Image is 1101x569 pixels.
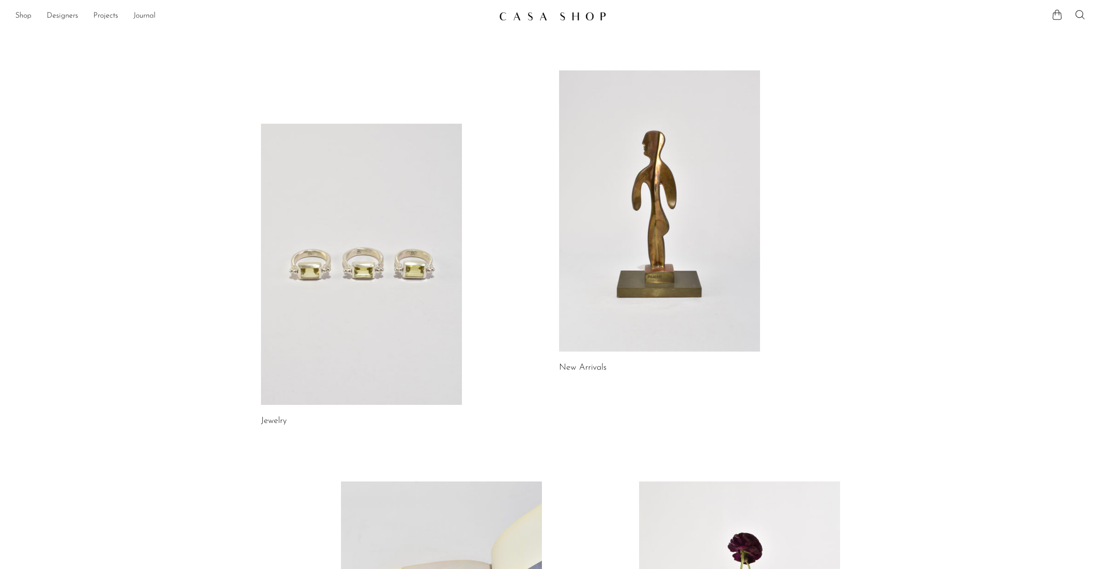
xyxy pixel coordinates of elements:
a: New Arrivals [559,363,607,372]
a: Jewelry [261,417,287,425]
a: Journal [133,10,156,22]
a: Projects [93,10,118,22]
a: Designers [47,10,78,22]
ul: NEW HEADER MENU [15,8,491,24]
nav: Desktop navigation [15,8,491,24]
a: Shop [15,10,31,22]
